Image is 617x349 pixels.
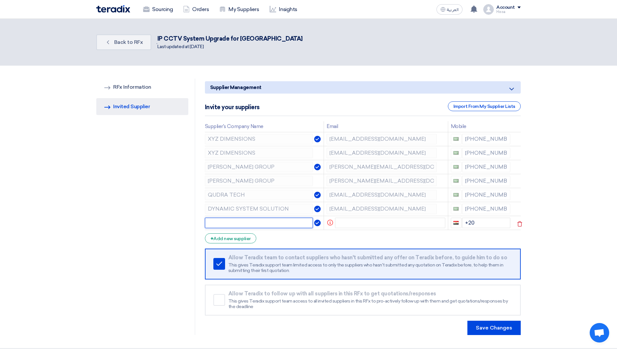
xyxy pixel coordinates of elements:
input: Enter phone number [462,218,511,228]
img: Verified Account [314,136,321,142]
input: Supplier Name [205,176,313,186]
div: Allow Teradix to follow up with all suppliers in this RFx to get quotations/responses [228,291,512,297]
a: My Suppliers [214,2,264,17]
img: profile_test.png [483,4,494,15]
input: Supplier Name [205,190,313,200]
div: Allow Teradix team to contact suppliers who hasn't submitted any offer on Teradix before, to guid... [228,254,512,261]
a: Insights [264,2,302,17]
div: Account [496,5,515,10]
a: Invited Supplier [96,98,188,115]
span: + [210,236,214,242]
th: Email [324,121,448,132]
h5: Supplier Management [205,81,521,94]
input: Supplier Name [205,134,313,144]
img: Verified Account [314,220,321,226]
th: Supplier's Company Name [205,121,324,132]
input: Email [327,162,437,172]
input: Email [327,190,437,200]
a: Orders [178,2,214,17]
img: Verified Account [314,206,321,212]
th: Mobile [448,121,513,132]
a: Sourcing [138,2,178,17]
input: Email [335,218,445,228]
input: Email [327,134,437,144]
img: Verified Account [314,192,321,198]
button: العربية [436,4,463,15]
input: Email [327,204,437,214]
span: Back to RFx [114,39,143,45]
input: Email [327,176,437,186]
h5: Invite your suppliers [205,104,260,110]
div: IP CCTV System Upgrade for [GEOGRAPHIC_DATA] [157,34,303,43]
div: Hissa [496,10,521,14]
div: Import From My Supplier Lists [448,101,521,111]
a: RFx Information [96,79,188,96]
div: This gives Teradix support team access to all invited suppliers in this RFx to pro-actively follo... [228,298,512,310]
button: Save Changes [467,321,521,335]
input: Email [327,148,437,158]
input: Supplier Name [205,204,313,214]
input: Supplier Name [205,218,313,228]
a: Back to RFx [96,34,151,50]
span: العربية [447,7,459,12]
div: . [96,32,521,53]
img: Verified Account [314,164,321,170]
div: Add new supplier [205,233,256,243]
input: Supplier Name [205,148,313,158]
div: This gives Teradix support team limited access to only the suppliers who hasn't submitted any quo... [228,262,512,274]
img: Teradix logo [96,5,130,13]
a: Open chat [590,323,609,343]
div: Last updated at [DATE] [157,43,303,50]
input: Supplier Name [205,162,313,172]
